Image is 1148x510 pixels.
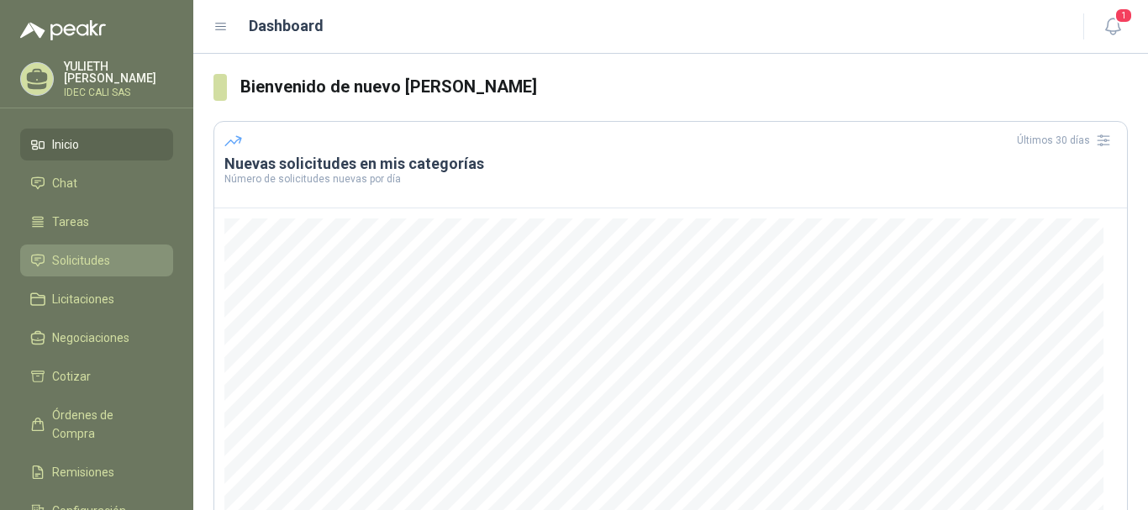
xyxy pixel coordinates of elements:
a: Chat [20,167,173,199]
a: Inicio [20,129,173,160]
a: Cotizar [20,360,173,392]
span: Tareas [52,213,89,231]
span: Cotizar [52,367,91,386]
h3: Nuevas solicitudes en mis categorías [224,154,1117,174]
p: YULIETH [PERSON_NAME] [64,60,173,84]
div: Últimos 30 días [1017,127,1117,154]
span: Órdenes de Compra [52,406,157,443]
span: Chat [52,174,77,192]
h1: Dashboard [249,14,324,38]
button: 1 [1098,12,1128,42]
a: Tareas [20,206,173,238]
span: 1 [1114,8,1133,24]
p: IDEC CALI SAS [64,87,173,97]
span: Remisiones [52,463,114,481]
a: Licitaciones [20,283,173,315]
a: Remisiones [20,456,173,488]
span: Negociaciones [52,329,129,347]
span: Solicitudes [52,251,110,270]
h3: Bienvenido de nuevo [PERSON_NAME] [240,74,1128,100]
p: Número de solicitudes nuevas por día [224,174,1117,184]
span: Licitaciones [52,290,114,308]
a: Solicitudes [20,244,173,276]
img: Logo peakr [20,20,106,40]
span: Inicio [52,135,79,154]
a: Negociaciones [20,322,173,354]
a: Órdenes de Compra [20,399,173,450]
